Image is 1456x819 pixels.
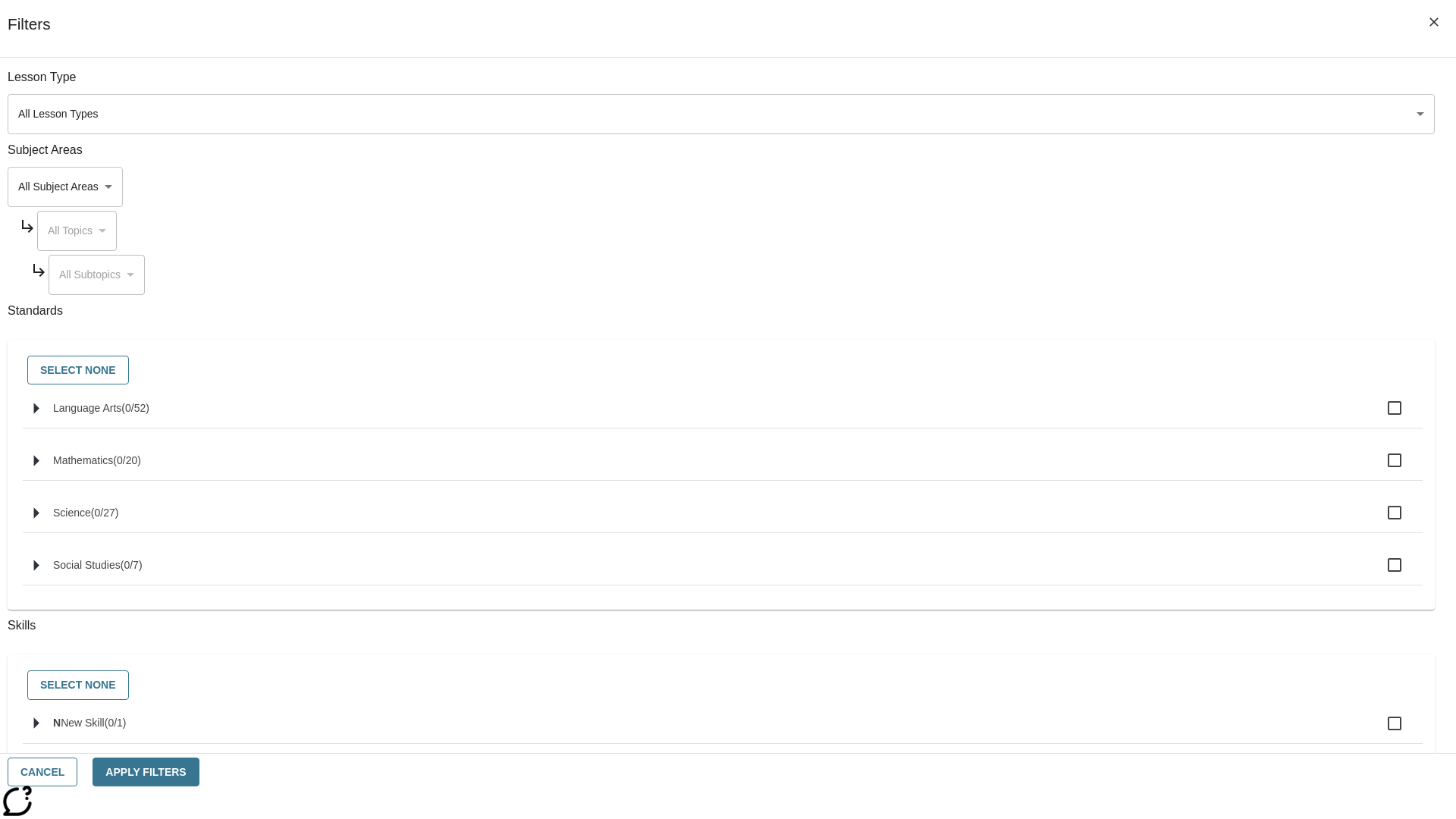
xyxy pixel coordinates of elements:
[8,142,1435,159] p: Subject Areas
[113,454,141,466] span: 0 standards selected/20 standards in group
[53,507,91,519] span: Science
[53,454,113,466] span: Mathematics
[1418,6,1450,38] button: Close Filters side menu
[61,717,105,729] span: New Skill
[20,352,1423,389] div: Select standards
[53,559,121,571] span: Social Studies
[91,507,119,519] span: 0 standards selected/27 standards in group
[37,211,117,251] div: Select a Subject Area
[27,356,129,385] button: Select None
[8,94,1435,134] div: Select a lesson type
[27,670,129,700] button: Select None
[121,402,149,414] span: 0 standards selected/52 standards in group
[105,717,127,729] span: 0 skills selected/1 skills in group
[20,667,1423,704] div: Select skills
[8,15,51,57] h1: Filters
[93,758,199,787] button: Apply Filters
[8,617,1435,635] p: Skills
[8,69,1435,86] p: Lesson Type
[8,167,123,207] div: Select a Subject Area
[8,303,1435,320] p: Standards
[53,717,61,729] span: N
[23,388,1423,598] ul: Select standards
[49,255,145,295] div: Select a Subject Area
[121,559,143,571] span: 0 standards selected/7 standards in group
[53,402,121,414] span: Language Arts
[8,758,77,787] button: Cancel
